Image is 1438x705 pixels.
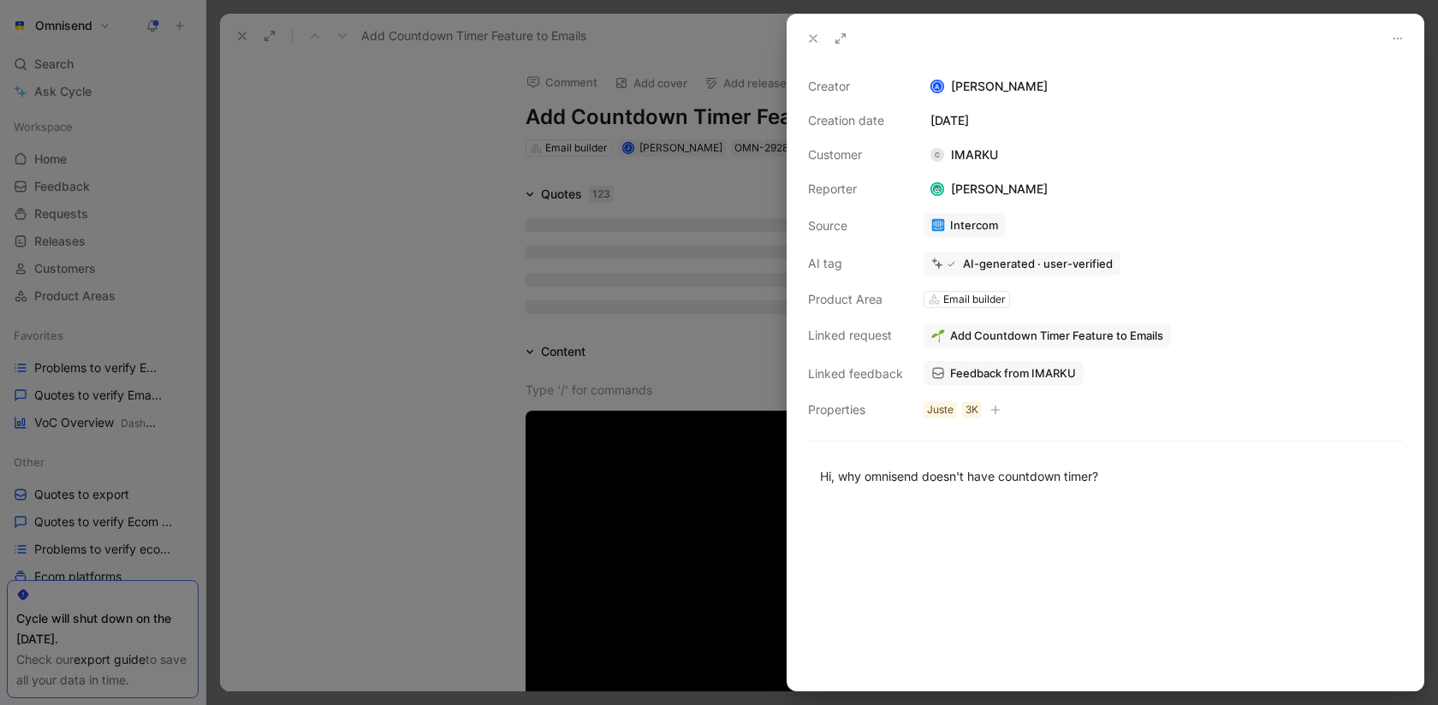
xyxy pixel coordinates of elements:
[924,361,1084,385] a: Feedback from IMARKU
[808,400,903,420] div: Properties
[808,364,903,384] div: Linked feedback
[924,110,1403,131] div: [DATE]
[808,289,903,310] div: Product Area
[932,81,943,92] div: A
[808,253,903,274] div: AI tag
[931,329,945,342] img: 🌱
[924,76,1403,97] div: [PERSON_NAME]
[966,401,978,418] div: 3K
[808,179,903,199] div: Reporter
[808,325,903,346] div: Linked request
[932,184,943,195] img: avatar
[927,401,954,418] div: Juste
[963,256,1113,271] div: AI-generated · user-verified
[930,148,944,162] div: C
[924,323,1171,347] button: 🌱Add Countdown Timer Feature to Emails
[820,467,1391,485] div: Hi, why omnisend doesn't have countdown timer?
[808,216,903,236] div: Source
[924,179,1055,199] div: [PERSON_NAME]
[924,145,1005,165] div: IMARKU
[924,213,1006,237] a: Intercom
[808,110,903,131] div: Creation date
[808,145,903,165] div: Customer
[950,365,1076,381] span: Feedback from IMARKU
[808,76,903,97] div: Creator
[950,328,1163,343] span: Add Countdown Timer Feature to Emails
[943,291,1006,308] div: Email builder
